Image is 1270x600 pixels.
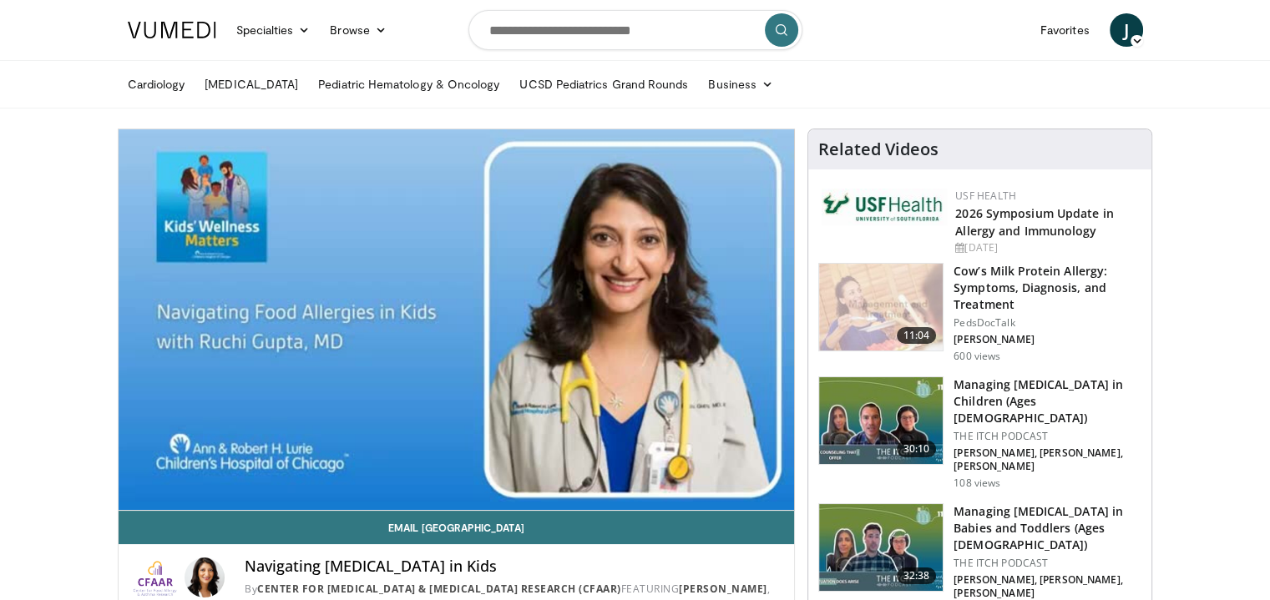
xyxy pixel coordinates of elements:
h4: Navigating [MEDICAL_DATA] in Kids [245,557,781,576]
span: 30:10 [897,441,937,457]
input: Search topics, interventions [468,10,802,50]
video-js: Video Player [119,129,795,511]
h3: Managing [MEDICAL_DATA] in Children (Ages [DEMOGRAPHIC_DATA]) [954,376,1141,426]
img: Avatar [185,557,225,597]
a: Email [GEOGRAPHIC_DATA] [119,511,795,544]
h4: Related Videos [818,139,939,159]
a: Browse [320,13,397,47]
p: THE ITCH PODCAST [954,557,1141,570]
p: 108 views [954,476,1000,490]
a: [MEDICAL_DATA] [195,68,308,101]
span: 32:38 [897,567,937,584]
a: Center for [MEDICAL_DATA] & [MEDICAL_DATA] Research (CFAAR) [257,582,621,596]
a: Pediatric Hematology & Oncology [308,68,509,101]
a: Specialties [226,13,321,47]
p: THE ITCH PODCAST [954,430,1141,443]
p: PedsDocTalk [954,316,1141,330]
a: USF Health [955,189,1016,203]
a: 30:10 Managing [MEDICAL_DATA] in Children (Ages [DEMOGRAPHIC_DATA]) THE ITCH PODCAST [PERSON_NAME... [818,376,1141,490]
a: Favorites [1030,13,1100,47]
img: c6067b65-5a58-4092-bb3e-6fc440fa17eb.150x105_q85_crop-smart_upscale.jpg [819,504,943,591]
a: Business [698,68,783,101]
img: VuMedi Logo [128,22,216,38]
a: [PERSON_NAME] [679,582,767,596]
a: 11:04 Cow’s Milk Protein Allergy: Symptoms, Diagnosis, and Treatment PedsDocTalk [PERSON_NAME] 60... [818,263,1141,363]
h3: Cow’s Milk Protein Allergy: Symptoms, Diagnosis, and Treatment [954,263,1141,313]
p: [PERSON_NAME] [954,333,1141,346]
a: UCSD Pediatrics Grand Rounds [509,68,698,101]
img: dda491a2-e90c-44a0-a652-cc848be6698a.150x105_q85_crop-smart_upscale.jpg [819,377,943,464]
a: Cardiology [118,68,195,101]
a: 2026 Symposium Update in Allergy and Immunology [955,205,1113,239]
h3: Managing [MEDICAL_DATA] in Babies and Toddlers (Ages [DEMOGRAPHIC_DATA]) [954,503,1141,553]
div: [DATE] [955,240,1138,255]
a: J [1110,13,1143,47]
p: 600 views [954,350,1000,363]
img: 6ba8804a-8538-4002-95e7-a8f8012d4a11.png.150x105_q85_autocrop_double_scale_upscale_version-0.2.jpg [822,189,947,225]
p: [PERSON_NAME], [PERSON_NAME], [PERSON_NAME] [954,573,1141,600]
img: a277380e-40b7-4f15-ab00-788b20d9d5d9.150x105_q85_crop-smart_upscale.jpg [819,264,943,350]
img: Center for Food Allergy & Asthma Research (CFAAR) [132,557,178,597]
p: [PERSON_NAME], [PERSON_NAME], [PERSON_NAME] [954,446,1141,473]
span: 11:04 [897,327,937,344]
